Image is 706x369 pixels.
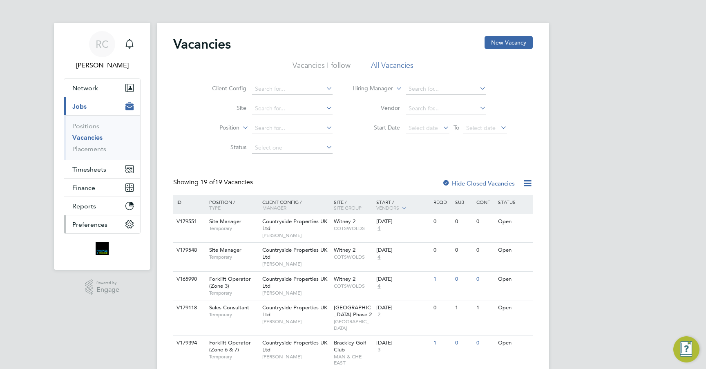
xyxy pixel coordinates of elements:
[431,214,453,229] div: 0
[209,225,258,232] span: Temporary
[334,204,362,211] span: Site Group
[64,31,141,70] a: RC[PERSON_NAME]
[431,195,453,209] div: Reqd
[72,122,99,130] a: Positions
[453,243,474,258] div: 0
[496,335,532,351] div: Open
[209,218,241,225] span: Site Manager
[346,85,393,93] label: Hiring Manager
[334,339,366,353] span: Brackley Golf Club
[262,261,330,267] span: [PERSON_NAME]
[252,142,333,154] input: Select one
[334,318,373,331] span: [GEOGRAPHIC_DATA]
[96,39,109,49] span: RC
[209,275,251,289] span: Forklift Operator (Zone 3)
[209,254,258,260] span: Temporary
[431,243,453,258] div: 0
[453,214,474,229] div: 0
[209,204,221,211] span: Type
[376,218,429,225] div: [DATE]
[174,214,203,229] div: V179551
[72,202,96,210] span: Reports
[64,60,141,70] span: Robyn Clarke
[252,123,333,134] input: Search for...
[496,243,532,258] div: Open
[376,347,382,353] span: 3
[199,143,246,151] label: Status
[192,124,239,132] label: Position
[376,276,429,283] div: [DATE]
[376,311,382,318] span: 2
[332,195,375,215] div: Site /
[262,275,327,289] span: Countryside Properties UK Ltd
[376,247,429,254] div: [DATE]
[496,300,532,315] div: Open
[406,103,486,114] input: Search for...
[474,243,496,258] div: 0
[199,104,246,112] label: Site
[673,336,699,362] button: Engage Resource Center
[64,197,140,215] button: Reports
[374,195,431,215] div: Start /
[64,79,140,97] button: Network
[260,195,332,215] div: Client Config /
[334,225,373,232] span: COTSWOLDS
[485,36,533,49] button: New Vacancy
[72,84,98,92] span: Network
[262,318,330,325] span: [PERSON_NAME]
[431,335,453,351] div: 1
[173,36,231,52] h2: Vacancies
[72,184,95,192] span: Finance
[174,300,203,315] div: V179118
[72,134,103,141] a: Vacancies
[442,179,515,187] label: Hide Closed Vacancies
[96,286,119,293] span: Engage
[371,60,413,75] li: All Vacancies
[409,124,438,132] span: Select date
[376,283,382,290] span: 4
[173,178,255,187] div: Showing
[262,246,327,260] span: Countryside Properties UK Ltd
[209,353,258,360] span: Temporary
[474,272,496,287] div: 0
[174,335,203,351] div: V179394
[262,304,327,318] span: Countryside Properties UK Ltd
[96,242,109,255] img: bromak-logo-retina.png
[209,304,249,311] span: Sales Consultant
[474,335,496,351] div: 0
[200,178,253,186] span: 19 Vacancies
[496,214,532,229] div: Open
[64,115,140,160] div: Jobs
[334,304,372,318] span: [GEOGRAPHIC_DATA] Phase 2
[64,179,140,197] button: Finance
[376,225,382,232] span: 4
[474,214,496,229] div: 0
[72,221,107,228] span: Preferences
[64,215,140,233] button: Preferences
[334,353,373,366] span: MAN & CHE EAST
[474,300,496,315] div: 1
[174,195,203,209] div: ID
[200,178,215,186] span: 19 of
[293,60,351,75] li: Vacancies I follow
[353,104,400,112] label: Vendor
[496,195,532,209] div: Status
[96,280,119,286] span: Powered by
[252,103,333,114] input: Search for...
[376,254,382,261] span: 4
[496,272,532,287] div: Open
[262,353,330,360] span: [PERSON_NAME]
[64,97,140,115] button: Jobs
[209,311,258,318] span: Temporary
[262,204,286,211] span: Manager
[474,195,496,209] div: Conf
[453,272,474,287] div: 0
[453,300,474,315] div: 1
[174,272,203,287] div: V165990
[334,275,355,282] span: Witney 2
[64,160,140,178] button: Timesheets
[334,283,373,289] span: COTSWOLDS
[453,195,474,209] div: Sub
[64,242,141,255] a: Go to home page
[262,290,330,296] span: [PERSON_NAME]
